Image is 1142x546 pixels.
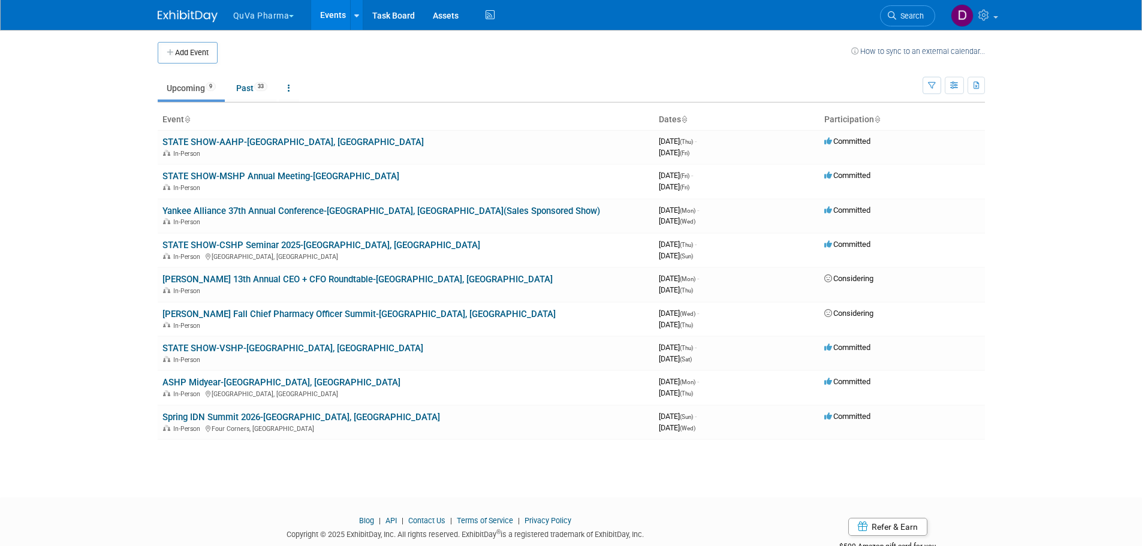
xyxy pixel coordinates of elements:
[680,345,693,351] span: (Thu)
[173,287,204,295] span: In-Person
[659,240,697,249] span: [DATE]
[659,412,697,421] span: [DATE]
[695,240,697,249] span: -
[824,343,870,352] span: Committed
[824,412,870,421] span: Committed
[691,171,693,180] span: -
[874,114,880,124] a: Sort by Participation Type
[162,171,399,182] a: STATE SHOW-MSHP Annual Meeting-[GEOGRAPHIC_DATA]
[173,322,204,330] span: In-Person
[158,10,218,22] img: ExhibitDay
[680,425,695,432] span: (Wed)
[824,309,873,318] span: Considering
[680,414,693,420] span: (Sun)
[659,343,697,352] span: [DATE]
[447,516,455,525] span: |
[173,356,204,364] span: In-Person
[659,251,693,260] span: [DATE]
[162,251,649,261] div: [GEOGRAPHIC_DATA], [GEOGRAPHIC_DATA]
[680,218,695,225] span: (Wed)
[824,377,870,386] span: Committed
[680,138,693,145] span: (Thu)
[162,388,649,398] div: [GEOGRAPHIC_DATA], [GEOGRAPHIC_DATA]
[162,423,649,433] div: Four Corners, [GEOGRAPHIC_DATA]
[680,276,695,282] span: (Mon)
[162,274,553,285] a: [PERSON_NAME] 13th Annual CEO + CFO Roundtable-[GEOGRAPHIC_DATA], [GEOGRAPHIC_DATA]
[824,137,870,146] span: Committed
[659,285,693,294] span: [DATE]
[376,516,384,525] span: |
[162,412,440,423] a: Spring IDN Summit 2026-[GEOGRAPHIC_DATA], [GEOGRAPHIC_DATA]
[163,218,170,224] img: In-Person Event
[162,343,423,354] a: STATE SHOW-VSHP-[GEOGRAPHIC_DATA], [GEOGRAPHIC_DATA]
[654,110,819,130] th: Dates
[824,206,870,215] span: Committed
[695,343,697,352] span: -
[227,77,276,99] a: Past33
[359,516,374,525] a: Blog
[697,309,699,318] span: -
[162,206,600,216] a: Yankee Alliance 37th Annual Conference-[GEOGRAPHIC_DATA], [GEOGRAPHIC_DATA](Sales Sponsored Show)
[880,5,935,26] a: Search
[681,114,687,124] a: Sort by Start Date
[184,114,190,124] a: Sort by Event Name
[158,77,225,99] a: Upcoming9
[848,518,927,536] a: Refer & Earn
[695,412,697,421] span: -
[158,526,774,540] div: Copyright © 2025 ExhibitDay, Inc. All rights reserved. ExhibitDay is a registered trademark of Ex...
[697,206,699,215] span: -
[659,377,699,386] span: [DATE]
[163,150,170,156] img: In-Person Event
[515,516,523,525] span: |
[697,274,699,283] span: -
[254,82,267,91] span: 33
[680,150,689,156] span: (Fri)
[680,184,689,191] span: (Fri)
[163,287,170,293] img: In-Person Event
[680,356,692,363] span: (Sat)
[457,516,513,525] a: Terms of Service
[659,354,692,363] span: [DATE]
[680,310,695,317] span: (Wed)
[659,171,693,180] span: [DATE]
[659,309,699,318] span: [DATE]
[525,516,571,525] a: Privacy Policy
[680,322,693,328] span: (Thu)
[695,137,697,146] span: -
[659,137,697,146] span: [DATE]
[659,216,695,225] span: [DATE]
[697,377,699,386] span: -
[163,356,170,362] img: In-Person Event
[408,516,445,525] a: Contact Us
[659,388,693,397] span: [DATE]
[680,253,693,260] span: (Sun)
[824,171,870,180] span: Committed
[659,182,689,191] span: [DATE]
[496,529,501,535] sup: ®
[162,137,424,147] a: STATE SHOW-AAHP-[GEOGRAPHIC_DATA], [GEOGRAPHIC_DATA]
[680,207,695,214] span: (Mon)
[173,150,204,158] span: In-Person
[659,206,699,215] span: [DATE]
[163,322,170,328] img: In-Person Event
[680,390,693,397] span: (Thu)
[951,4,974,27] img: Danielle Mitchell
[680,242,693,248] span: (Thu)
[163,184,170,190] img: In-Person Event
[163,253,170,259] img: In-Person Event
[158,42,218,64] button: Add Event
[158,110,654,130] th: Event
[824,274,873,283] span: Considering
[819,110,985,130] th: Participation
[680,287,693,294] span: (Thu)
[659,423,695,432] span: [DATE]
[659,148,689,157] span: [DATE]
[162,240,480,251] a: STATE SHOW-CSHP Seminar 2025-[GEOGRAPHIC_DATA], [GEOGRAPHIC_DATA]
[163,390,170,396] img: In-Person Event
[173,218,204,226] span: In-Person
[206,82,216,91] span: 9
[851,47,985,56] a: How to sync to an external calendar...
[824,240,870,249] span: Committed
[162,309,556,319] a: [PERSON_NAME] Fall Chief Pharmacy Officer Summit-[GEOGRAPHIC_DATA], [GEOGRAPHIC_DATA]
[162,377,400,388] a: ASHP Midyear-[GEOGRAPHIC_DATA], [GEOGRAPHIC_DATA]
